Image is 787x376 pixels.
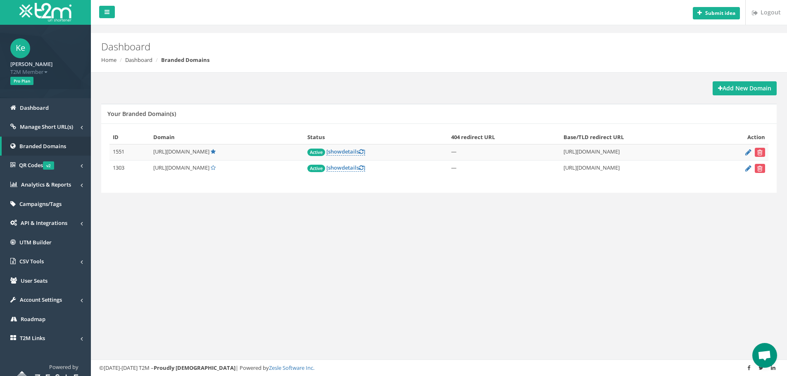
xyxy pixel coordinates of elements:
[21,277,48,284] span: User Seats
[21,181,71,188] span: Analytics & Reports
[448,144,560,161] td: —
[328,164,342,171] span: show
[154,364,235,371] strong: Proudly [DEMOGRAPHIC_DATA]
[109,144,150,161] td: 1551
[20,123,73,130] span: Manage Short URL(s)
[560,161,709,177] td: [URL][DOMAIN_NAME]
[150,130,304,144] th: Domain
[20,334,45,342] span: T2M Links
[20,104,49,111] span: Dashboard
[10,58,81,76] a: [PERSON_NAME] T2M Member
[21,315,45,323] span: Roadmap
[718,84,771,92] strong: Add New Domain
[448,130,560,144] th: 404 redirect URL
[269,364,314,371] a: Zesle Software Inc.
[10,77,33,85] span: Pro Plan
[307,149,325,156] span: Active
[19,239,52,246] span: UTM Builder
[20,296,62,303] span: Account Settings
[153,164,209,171] span: [URL][DOMAIN_NAME]
[10,68,81,76] span: T2M Member
[709,130,768,144] th: Action
[693,7,740,19] button: Submit idea
[101,41,662,52] h2: Dashboard
[211,148,216,155] a: Default
[19,3,71,21] img: T2M
[125,56,152,64] a: Dashboard
[705,9,735,17] b: Submit idea
[43,161,54,170] span: v2
[326,164,365,172] a: [showdetails]
[107,111,176,117] h5: Your Branded Domain(s)
[10,38,30,58] span: Ke
[326,148,365,156] a: [showdetails]
[304,130,448,144] th: Status
[211,164,216,171] a: Set Default
[19,200,62,208] span: Campaigns/Tags
[10,60,52,68] strong: [PERSON_NAME]
[49,363,78,371] span: Powered by
[99,364,779,372] div: ©[DATE]-[DATE] T2M – | Powered by
[19,258,44,265] span: CSV Tools
[101,56,117,64] a: Home
[448,161,560,177] td: —
[109,161,150,177] td: 1303
[560,144,709,161] td: [URL][DOMAIN_NAME]
[307,165,325,172] span: Active
[713,81,777,95] a: Add New Domain
[328,148,342,155] span: show
[560,130,709,144] th: Base/TLD redirect URL
[19,142,66,150] span: Branded Domains
[161,56,209,64] strong: Branded Domains
[21,219,67,227] span: API & Integrations
[153,148,209,155] span: [URL][DOMAIN_NAME]
[752,343,777,368] a: Open chat
[109,130,150,144] th: ID
[19,161,54,169] span: QR Codes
